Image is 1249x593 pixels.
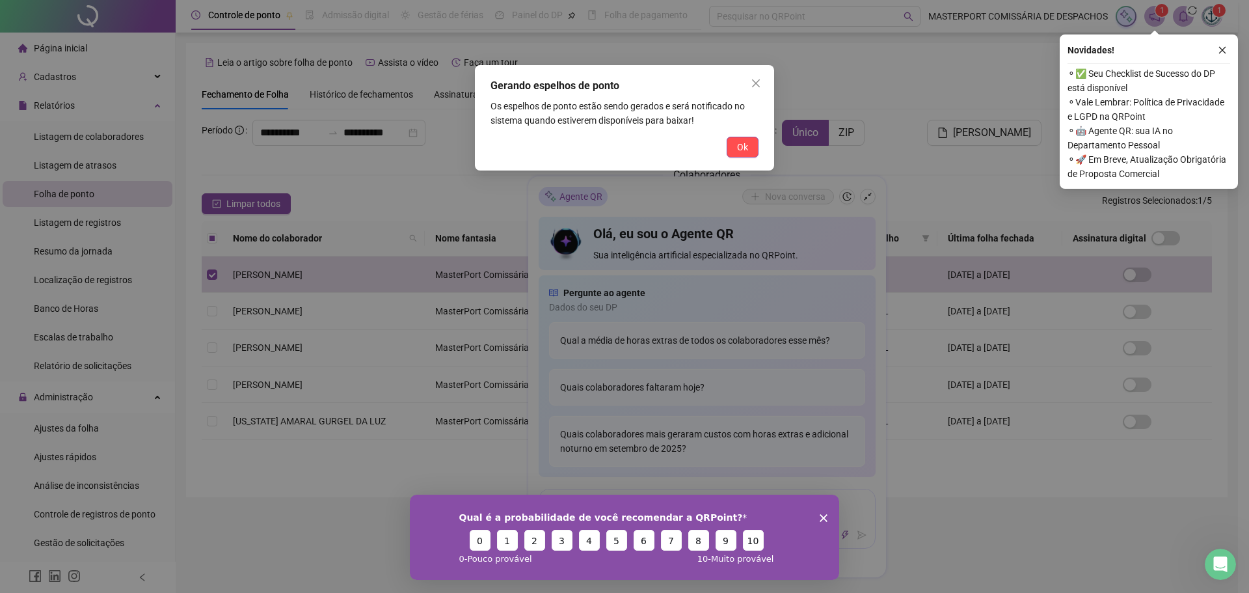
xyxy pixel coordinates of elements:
span: Gerando espelhos de ponto [490,79,619,92]
span: ⚬ ✅ Seu Checklist de Sucesso do DP está disponível [1068,66,1230,95]
span: close [1218,46,1227,55]
span: Novidades ! [1068,43,1114,57]
button: Close [745,73,766,94]
iframe: Intercom live chat [1205,549,1236,580]
span: ⚬ 🤖 Agente QR: sua IA no Departamento Pessoal [1068,124,1230,152]
button: Ok [727,137,759,158]
span: ⚬ Vale Lembrar: Política de Privacidade e LGPD na QRPoint [1068,95,1230,124]
iframe: Inquérito de QRPoint [410,495,839,580]
span: Os espelhos de ponto estão sendo gerados e será notificado no sistema quando estiverem disponívei... [490,101,745,126]
span: Ok [737,140,748,154]
span: close [751,78,761,89]
span: ⚬ 🚀 Em Breve, Atualização Obrigatória de Proposta Comercial [1068,152,1230,181]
